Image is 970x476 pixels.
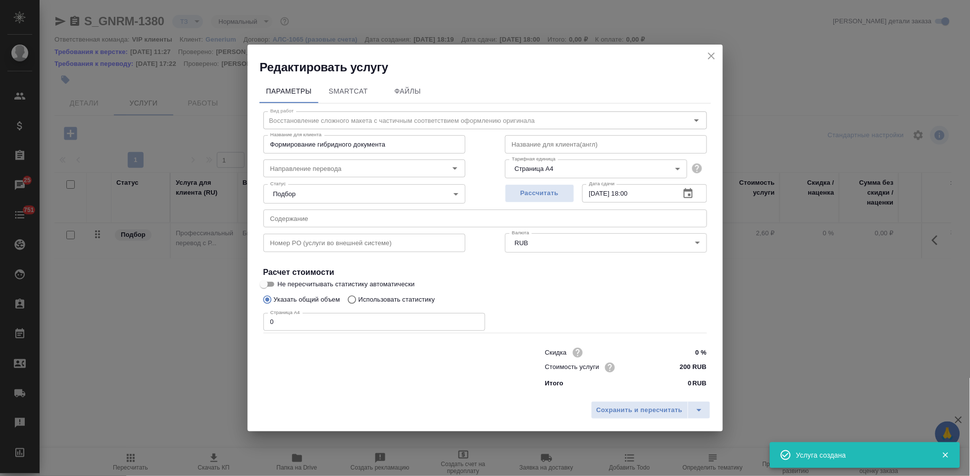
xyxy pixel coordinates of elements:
p: 0 [688,378,692,388]
h4: Расчет стоимости [263,266,707,278]
div: Услуга создана [796,450,927,460]
span: Рассчитать [511,188,569,199]
button: Подбор [270,190,299,198]
p: Использовать статистику [358,295,435,305]
button: Рассчитать [505,184,574,203]
span: Не пересчитывать статистику автоматически [278,279,415,289]
h2: Редактировать услугу [260,59,723,75]
button: Закрыть [935,451,956,460]
p: Указать общий объем [274,295,340,305]
input: ✎ Введи что-нибудь [669,345,707,360]
span: SmartCat [325,85,372,98]
p: Итого [545,378,563,388]
p: Стоимость услуги [545,362,600,372]
button: Open [448,161,462,175]
p: Скидка [545,348,567,358]
button: close [704,49,719,63]
div: Подбор [263,184,465,203]
button: Страница А4 [512,164,557,173]
button: RUB [512,239,531,247]
span: Параметры [265,85,313,98]
div: Страница А4 [505,159,687,178]
div: split button [591,401,711,419]
div: RUB [505,233,707,252]
button: Сохранить и пересчитать [591,401,688,419]
input: ✎ Введи что-нибудь [669,360,707,374]
span: Сохранить и пересчитать [597,405,683,416]
span: Файлы [384,85,432,98]
p: RUB [693,378,707,388]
